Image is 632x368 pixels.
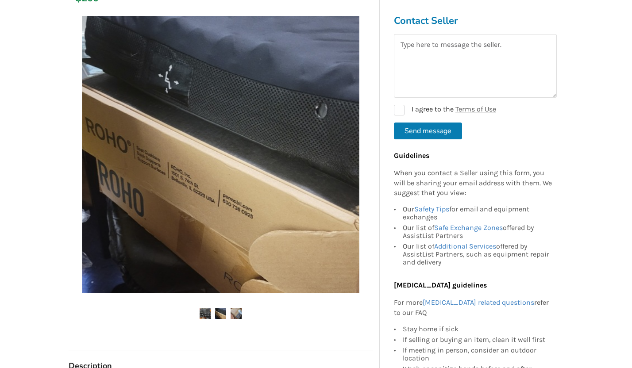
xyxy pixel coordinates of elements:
a: Safe Exchange Zones [434,224,503,232]
div: Stay home if sick [403,325,552,334]
div: Our list of offered by AssistList Partners [403,223,552,241]
button: Send message [394,123,462,139]
b: [MEDICAL_DATA] guidelines [394,281,487,290]
p: For more refer to our FAQ [394,298,552,318]
p: When you contact a Seller using this form, you will be sharing your email address with them. We s... [394,168,552,199]
div: Our for email and equipment exchanges [403,206,552,223]
a: Safety Tips [414,205,449,214]
img: roho quadtro seat cushions 19x17.25-adaptive seating-pediatric equipment-other-assistlist-listing [200,308,211,319]
div: If selling or buying an item, clean it well first [403,334,552,345]
a: Additional Services [434,242,496,251]
label: I agree to the [394,105,496,115]
img: roho quadtro seat cushions 19x17.25-adaptive seating-pediatric equipment-other-assistlist-listing [215,308,226,319]
a: Terms of Use [455,105,496,113]
h3: Contact Seller [394,15,557,27]
a: [MEDICAL_DATA] related questions [423,298,534,307]
b: Guidelines [394,151,429,160]
div: If meeting in person, consider an outdoor location [403,345,552,364]
div: Our list of offered by AssistList Partners, such as equipment repair and delivery [403,241,552,267]
img: roho quadtro seat cushions 19x17.25-adaptive seating-pediatric equipment-other-assistlist-listing [231,308,242,319]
